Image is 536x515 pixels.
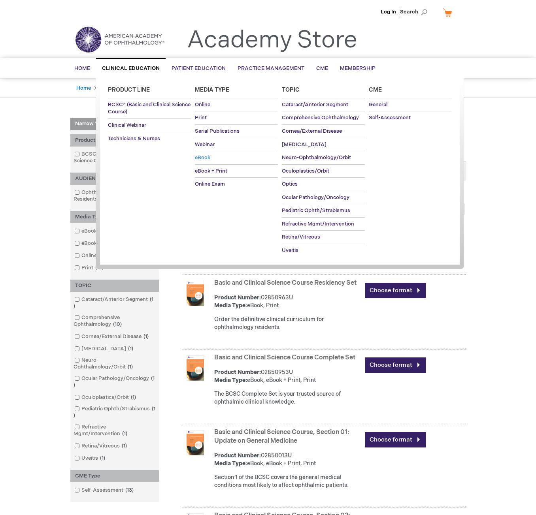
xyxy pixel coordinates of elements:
[195,168,227,174] span: eBook + Print
[340,65,376,71] span: Membership
[70,173,159,185] div: AUDIENCE
[74,296,153,309] span: 1
[72,264,106,272] a: Print17
[102,65,160,71] span: Clinical Education
[126,364,135,370] span: 1
[72,345,136,353] a: [MEDICAL_DATA]1
[172,65,226,71] span: Patient Education
[72,227,110,235] a: eBook17
[282,194,349,201] span: Ocular Pathology/Oncology
[74,65,90,71] span: Home
[369,101,387,108] span: General
[70,470,159,482] div: CME Type
[72,357,157,371] a: Neuro-Ophthalmology/Orbit1
[282,168,329,174] span: Oculoplastics/Orbit
[282,115,359,121] span: Comprehensive Ophthalmology
[282,234,320,240] span: Retina/Vitreous
[72,455,108,462] a: Uveitis1
[70,280,159,292] div: TOPIC
[195,154,210,161] span: eBook
[187,26,357,55] a: Academy Store
[282,101,348,108] span: Cataract/Anterior Segment
[74,406,155,419] span: 1
[129,394,138,400] span: 1
[142,333,151,340] span: 1
[214,302,247,309] strong: Media Type:
[214,429,349,445] a: Basic and Clinical Science Course, Section 01: Update on General Medicine
[76,85,91,91] a: Home
[282,141,327,148] span: [MEDICAL_DATA]
[214,390,361,406] div: The BCSC Complete Set is your trusted source of ophthalmic clinical knowledge.
[70,211,159,223] div: Media Type
[72,333,152,340] a: Cornea/External Disease1
[195,181,225,187] span: Online Exam
[282,221,354,227] span: Refractive Mgmt/Intervention
[214,294,361,310] div: 02850963U eBook, Print
[365,432,426,447] a: Choose format
[195,101,210,108] span: Online
[183,281,208,306] img: Basic and Clinical Science Course Residency Set
[72,252,107,259] a: Online1
[282,207,350,214] span: Pediatric Ophth/Strabismus
[282,86,300,93] span: Topic
[183,355,208,381] img: Basic and Clinical Science Course Complete Set
[70,134,159,147] div: Product Line
[214,369,261,376] strong: Product Number:
[120,443,129,449] span: 1
[72,442,130,450] a: Retina/Vitreous1
[72,240,127,247] a: eBook + Print14
[195,115,207,121] span: Print
[72,296,157,310] a: Cataract/Anterior Segment1
[214,452,261,459] strong: Product Number:
[238,65,304,71] span: Practice Management
[70,118,159,130] strong: Narrow Your Choices
[195,128,240,134] span: Serial Publications
[214,294,261,301] strong: Product Number:
[120,430,129,437] span: 1
[282,247,298,254] span: Uveitis
[74,375,155,388] span: 1
[282,154,351,161] span: Neuro-Ophthalmology/Orbit
[183,430,208,455] img: Basic and Clinical Science Course, Section 01: Update on General Medicine
[72,189,157,203] a: Ophthalmologists & Residents18
[282,181,298,187] span: Optics
[72,375,157,389] a: Ocular Pathology/Oncology1
[72,405,157,419] a: Pediatric Ophth/Strabismus1
[108,101,191,115] span: BCSC® (Basic and Clinical Science Course)
[369,86,382,93] span: Cme
[214,460,247,467] strong: Media Type:
[365,357,426,373] a: Choose format
[108,135,160,142] span: Technicians & Nurses
[214,316,361,331] div: Order the definitive clinical curriculum for ophthalmology residents.
[369,115,411,121] span: Self-Assessment
[282,128,342,134] span: Cornea/External Disease
[400,4,430,20] span: Search
[381,9,396,15] a: Log In
[214,279,357,287] a: Basic and Clinical Science Course Residency Set
[93,265,105,271] span: 17
[214,452,361,468] div: 02850013U eBook, eBook + Print, Print
[72,423,157,438] a: Refractive Mgmt/Intervention1
[111,321,124,327] span: 10
[98,455,107,461] span: 1
[316,65,328,71] span: CME
[214,474,361,489] div: Section 1 of the BCSC covers the general medical conditions most likely to affect ophthalmic pati...
[365,283,426,298] a: Choose format
[108,122,146,128] span: Clinical Webinar
[72,394,139,401] a: Oculoplastics/Orbit1
[214,377,247,383] strong: Media Type:
[72,487,137,494] a: Self-Assessment13
[126,346,135,352] span: 1
[108,86,150,93] span: Product Line
[72,150,157,165] a: BCSC® (Basic and Clinical Science Course)18
[214,354,355,361] a: Basic and Clinical Science Course Complete Set
[72,314,157,328] a: Comprehensive Ophthalmology10
[195,141,215,148] span: Webinar
[214,368,361,384] div: 02850953U eBook, eBook + Print, Print
[195,86,229,93] span: Media Type
[123,487,136,493] span: 13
